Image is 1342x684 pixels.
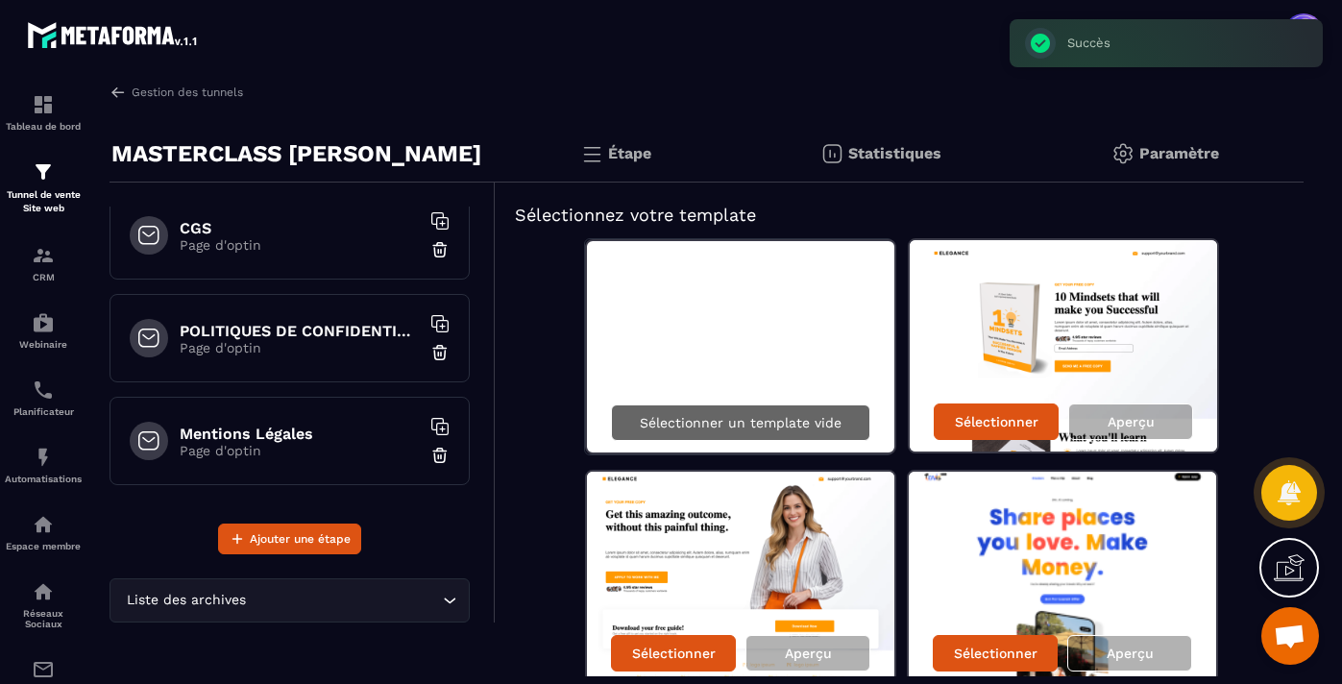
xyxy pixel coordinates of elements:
[5,146,82,230] a: formationformationTunnel de vente Site web
[32,311,55,334] img: automations
[180,322,420,340] h6: POLITIQUES DE CONFIDENTIALITE
[785,646,832,661] p: Aperçu
[5,608,82,629] p: Réseaux Sociaux
[515,202,1284,229] h5: Sélectionnez votre template
[430,343,450,362] img: trash
[5,364,82,431] a: schedulerschedulerPlanificateur
[608,144,651,162] p: Étape
[5,431,82,499] a: automationsautomationsAutomatisations
[5,297,82,364] a: automationsautomationsWebinaire
[1261,607,1319,665] div: Ouvrir le chat
[5,406,82,417] p: Planificateur
[5,474,82,484] p: Automatisations
[632,646,716,661] p: Sélectionner
[110,84,243,101] a: Gestion des tunnels
[180,425,420,443] h6: Mentions Légales
[5,79,82,146] a: formationformationTableau de bord
[32,513,55,536] img: automations
[1108,414,1155,429] p: Aperçu
[5,272,82,282] p: CRM
[122,590,250,611] span: Liste des archives
[32,160,55,183] img: formation
[909,472,1216,683] img: image
[820,142,843,165] img: stats.20deebd0.svg
[5,566,82,644] a: social-networksocial-networkRéseaux Sociaux
[32,93,55,116] img: formation
[32,379,55,402] img: scheduler
[250,590,438,611] input: Search for option
[32,658,55,681] img: email
[218,524,361,554] button: Ajouter une étape
[5,339,82,350] p: Webinaire
[111,134,481,173] p: MASTERCLASS [PERSON_NAME]
[640,415,842,430] p: Sélectionner un template vide
[27,17,200,52] img: logo
[587,472,894,683] img: image
[954,646,1037,661] p: Sélectionner
[32,446,55,469] img: automations
[1107,646,1154,661] p: Aperçu
[180,219,420,237] h6: CGS
[250,529,351,549] span: Ajouter une étape
[110,578,470,623] div: Search for option
[955,414,1038,429] p: Sélectionner
[5,121,82,132] p: Tableau de bord
[5,188,82,215] p: Tunnel de vente Site web
[32,244,55,267] img: formation
[5,230,82,297] a: formationformationCRM
[110,84,127,101] img: arrow
[848,144,941,162] p: Statistiques
[430,446,450,465] img: trash
[5,541,82,551] p: Espace membre
[180,340,420,355] p: Page d'optin
[180,237,420,253] p: Page d'optin
[32,580,55,603] img: social-network
[1111,142,1135,165] img: setting-gr.5f69749f.svg
[910,240,1217,452] img: image
[580,142,603,165] img: bars.0d591741.svg
[180,443,420,458] p: Page d'optin
[5,499,82,566] a: automationsautomationsEspace membre
[430,240,450,259] img: trash
[1139,144,1219,162] p: Paramètre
